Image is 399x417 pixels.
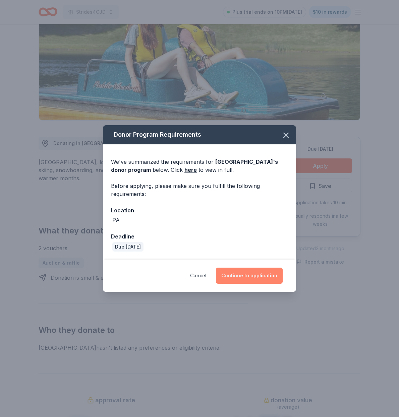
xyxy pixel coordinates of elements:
a: here [184,166,197,174]
div: We've summarized the requirements for below. Click to view in full. [111,158,288,174]
div: Deadline [111,232,288,241]
button: Cancel [190,268,207,284]
div: PA [112,216,120,224]
div: Location [111,206,288,215]
button: Continue to application [216,268,283,284]
div: Donor Program Requirements [103,125,296,144]
div: Due [DATE] [112,242,144,252]
div: Before applying, please make sure you fulfill the following requirements: [111,182,288,198]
